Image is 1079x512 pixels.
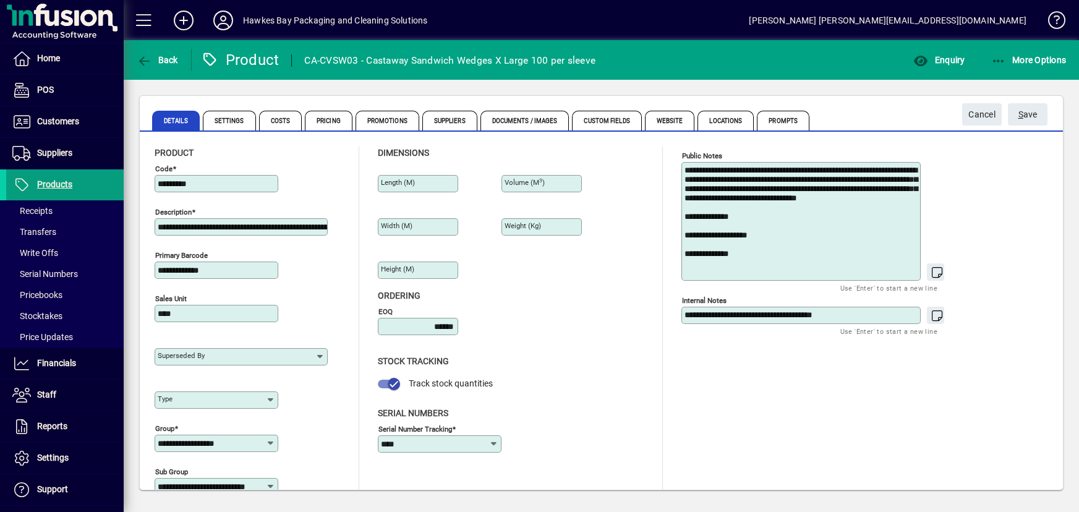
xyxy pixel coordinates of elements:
[988,49,1070,71] button: More Options
[913,55,965,65] span: Enquiry
[378,148,429,158] span: Dimensions
[910,49,968,71] button: Enquiry
[37,453,69,463] span: Settings
[37,85,54,95] span: POS
[134,49,181,71] button: Back
[378,291,420,301] span: Ordering
[12,311,62,321] span: Stocktakes
[6,75,124,106] a: POS
[6,284,124,305] a: Pricebooks
[757,111,809,130] span: Prompts
[645,111,695,130] span: Website
[304,51,595,70] div: CA-CVSW03 - Castaway Sandwich Wedges X Large 100 per sleeve
[6,348,124,379] a: Financials
[137,55,178,65] span: Back
[6,474,124,505] a: Support
[505,178,545,187] mat-label: Volume (m )
[155,424,174,433] mat-label: Group
[480,111,569,130] span: Documents / Images
[12,290,62,300] span: Pricebooks
[12,332,73,342] span: Price Updates
[37,390,56,399] span: Staff
[305,111,352,130] span: Pricing
[1039,2,1064,43] a: Knowledge Base
[381,265,414,273] mat-label: Height (m)
[840,324,937,338] mat-hint: Use 'Enter' to start a new line
[6,443,124,474] a: Settings
[37,179,72,189] span: Products
[155,294,187,303] mat-label: Sales unit
[1008,103,1047,126] button: Save
[1018,105,1038,125] span: ave
[572,111,641,130] span: Custom Fields
[378,356,449,366] span: Stock Tracking
[840,281,937,295] mat-hint: Use 'Enter' to start a new line
[505,221,541,230] mat-label: Weight (Kg)
[6,242,124,263] a: Write Offs
[12,269,78,279] span: Serial Numbers
[991,55,1067,65] span: More Options
[37,116,79,126] span: Customers
[409,378,493,388] span: Track stock quantities
[968,105,996,125] span: Cancel
[356,111,419,130] span: Promotions
[378,307,393,316] mat-label: EOQ
[124,49,192,71] app-page-header-button: Back
[155,148,194,158] span: Product
[539,177,542,184] sup: 3
[155,164,173,173] mat-label: Code
[381,178,415,187] mat-label: Length (m)
[6,43,124,74] a: Home
[6,200,124,221] a: Receipts
[37,484,68,494] span: Support
[12,227,56,237] span: Transfers
[259,111,302,130] span: Costs
[749,11,1026,30] div: [PERSON_NAME] [PERSON_NAME][EMAIL_ADDRESS][DOMAIN_NAME]
[378,424,452,433] mat-label: Serial Number tracking
[203,9,243,32] button: Profile
[1018,109,1023,119] span: S
[158,351,205,360] mat-label: Superseded by
[381,221,412,230] mat-label: Width (m)
[152,111,200,130] span: Details
[6,326,124,348] a: Price Updates
[6,263,124,284] a: Serial Numbers
[37,148,72,158] span: Suppliers
[422,111,477,130] span: Suppliers
[12,248,58,258] span: Write Offs
[155,208,192,216] mat-label: Description
[12,206,53,216] span: Receipts
[6,411,124,442] a: Reports
[201,50,279,70] div: Product
[164,9,203,32] button: Add
[682,151,722,160] mat-label: Public Notes
[962,103,1002,126] button: Cancel
[37,421,67,431] span: Reports
[243,11,428,30] div: Hawkes Bay Packaging and Cleaning Solutions
[6,305,124,326] a: Stocktakes
[37,358,76,368] span: Financials
[6,106,124,137] a: Customers
[682,296,727,305] mat-label: Internal Notes
[697,111,754,130] span: Locations
[155,467,188,476] mat-label: Sub group
[155,251,208,260] mat-label: Primary barcode
[37,53,60,63] span: Home
[203,111,256,130] span: Settings
[158,395,173,403] mat-label: Type
[6,221,124,242] a: Transfers
[6,380,124,411] a: Staff
[6,138,124,169] a: Suppliers
[378,408,448,418] span: Serial Numbers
